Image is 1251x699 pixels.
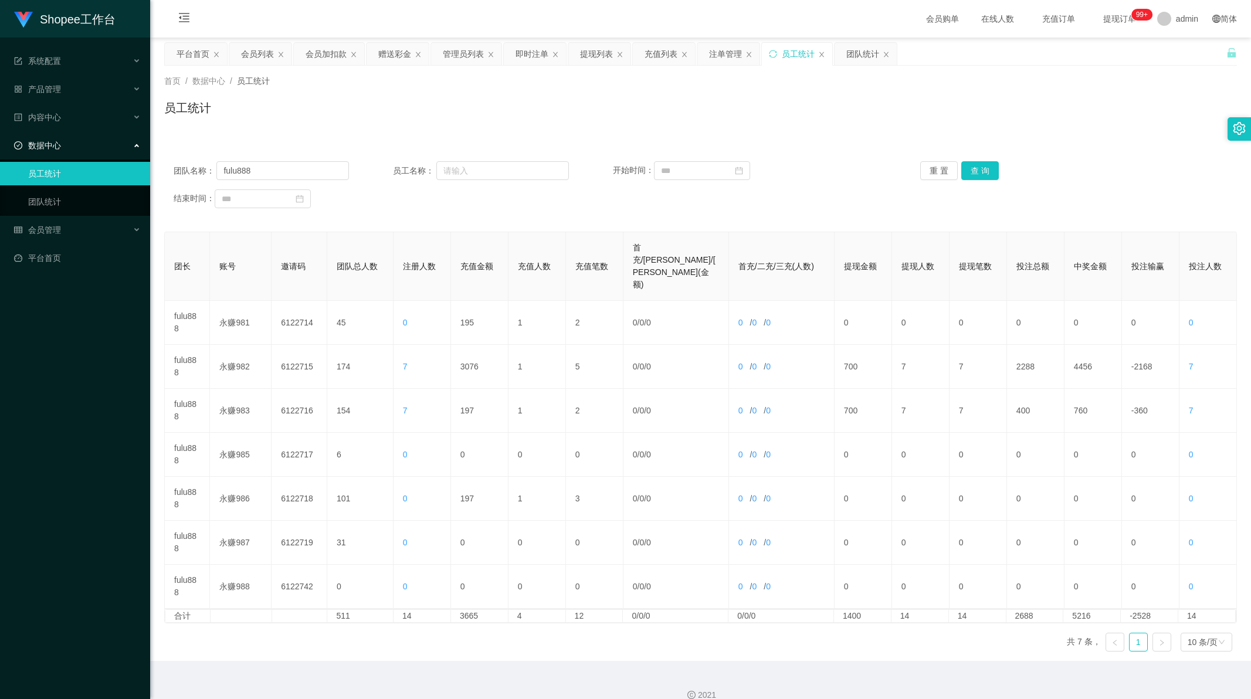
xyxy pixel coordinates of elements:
[892,301,950,345] td: 0
[623,610,728,622] td: 0/0/0
[782,43,815,65] div: 员工统计
[327,345,394,389] td: 174
[1189,406,1194,415] span: 7
[950,477,1007,521] td: 0
[174,194,215,203] span: 结束时间：
[415,51,422,58] i: 图标: close
[508,565,566,609] td: 0
[975,15,1020,23] span: 在线人数
[14,56,61,66] span: 系统配置
[1218,639,1225,647] i: 图标: down
[1233,122,1246,135] i: 图标: setting
[738,318,743,327] span: 0
[633,538,638,547] span: 0
[1007,565,1064,609] td: 0
[1189,494,1194,503] span: 0
[1212,15,1221,23] i: 图标: global
[892,389,950,433] td: 7
[687,691,696,699] i: 图标: copyright
[844,262,877,271] span: 提现金额
[729,565,835,609] td: / /
[729,433,835,477] td: / /
[1129,633,1148,652] li: 1
[165,521,210,565] td: fulu888
[1007,477,1064,521] td: 0
[1064,433,1122,477] td: 0
[436,161,569,180] input: 请输入
[639,318,644,327] span: 0
[766,538,771,547] span: 0
[272,389,327,433] td: 6122716
[164,1,204,38] i: 图标: menu-fold
[508,301,566,345] td: 1
[210,521,272,565] td: 永赚987
[633,243,716,289] span: 首充/[PERSON_NAME]/[PERSON_NAME](金额)
[1007,389,1064,433] td: 400
[1122,565,1179,609] td: 0
[508,610,566,622] td: 4
[1007,345,1064,389] td: 2288
[165,565,210,609] td: fulu888
[1158,639,1165,646] i: 图标: right
[1122,433,1179,477] td: 0
[210,477,272,521] td: 永赚986
[40,1,116,38] h1: Shopee工作台
[623,477,729,521] td: / /
[738,362,743,371] span: 0
[566,345,623,389] td: 5
[1131,9,1152,21] sup: 302
[752,582,757,591] span: 0
[460,262,493,271] span: 充值金额
[210,433,272,477] td: 永赚985
[729,477,835,521] td: / /
[735,167,743,175] i: 图标: calendar
[272,301,327,345] td: 6122714
[508,389,566,433] td: 1
[745,51,752,58] i: 图标: close
[769,50,777,58] i: 图标: sync
[639,538,644,547] span: 0
[14,141,22,150] i: 图标: check-circle-o
[393,165,436,177] span: 员工名称：
[1122,521,1179,565] td: 0
[616,51,623,58] i: 图标: close
[646,362,651,371] span: 0
[1122,477,1179,521] td: 0
[508,433,566,477] td: 0
[272,477,327,521] td: 6122718
[1189,262,1222,271] span: 投注人数
[835,477,892,521] td: 0
[950,345,1007,389] td: 7
[403,582,408,591] span: 0
[633,582,638,591] span: 0
[14,225,61,235] span: 会员管理
[623,301,729,345] td: / /
[230,76,232,86] span: /
[1064,477,1122,521] td: 0
[327,610,394,622] td: 511
[451,389,508,433] td: 197
[1152,633,1171,652] li: 下一页
[14,57,22,65] i: 图标: form
[623,345,729,389] td: / /
[892,433,950,477] td: 0
[950,389,1007,433] td: 7
[165,610,211,622] td: 合计
[818,51,825,58] i: 图标: close
[575,262,608,271] span: 充值笔数
[403,538,408,547] span: 0
[892,521,950,565] td: 0
[216,161,349,180] input: 请输入
[646,406,651,415] span: 0
[1016,262,1049,271] span: 投注总额
[1122,345,1179,389] td: -2168
[709,43,742,65] div: 注单管理
[580,43,613,65] div: 提现列表
[892,477,950,521] td: 0
[1106,633,1124,652] li: 上一页
[296,195,304,203] i: 图标: calendar
[327,389,394,433] td: 154
[1064,565,1122,609] td: 0
[1097,15,1142,23] span: 提现订单
[950,301,1007,345] td: 0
